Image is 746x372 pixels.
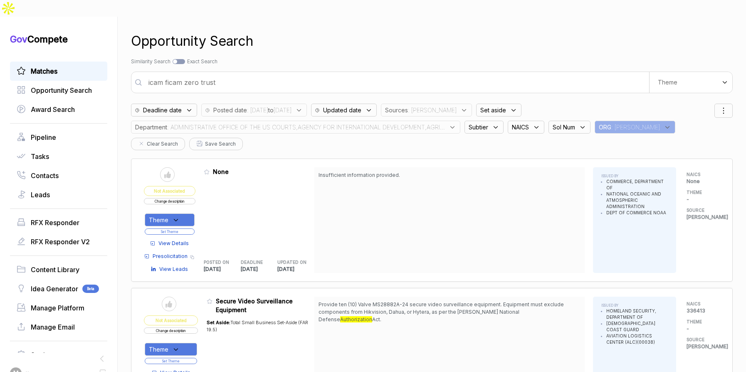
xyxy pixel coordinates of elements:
[31,104,75,114] span: Award Search
[611,123,660,131] span: : [PERSON_NAME]
[385,106,408,114] span: Sources
[135,123,167,131] span: Department
[145,228,195,235] button: Set Theme
[204,265,241,273] p: [DATE]
[17,151,101,161] a: Tasks
[207,320,230,325] span: Set Aside:
[17,104,101,114] a: Award Search
[31,132,56,142] span: Pipeline
[144,327,198,334] button: Change description
[241,265,278,273] p: [DATE]
[17,237,101,247] a: RFX Responder V2
[31,171,59,181] span: Contacts
[687,301,720,307] h5: NAICS
[658,79,677,86] span: Theme
[131,138,185,150] button: Clear Search
[147,140,178,148] span: Clear Search
[606,308,668,320] li: HOMELAND SECURITY, DEPARTMENT OF
[82,285,99,293] span: Beta
[17,190,101,200] a: Leads
[31,237,90,247] span: RFX Responder V2
[606,191,668,210] li: NATIONAL OCEANIC AND ATMOSPHERIC ADMINISTRATION
[268,107,274,114] b: to
[17,85,101,95] a: Opportunity Search
[145,358,197,364] button: Set Theme
[323,106,361,114] span: Updated date
[10,34,27,45] span: Gov
[187,58,217,64] span: Exact Search
[247,106,291,114] span: : [DATE] [DATE]
[207,320,308,332] span: Total Small Business Set-Aside (FAR 19.5)
[213,106,247,114] span: Posted date
[149,216,168,224] span: Theme
[31,85,92,95] span: Opportunity Search
[143,74,649,91] input: Enter a search term or larger passage of text (max 400 words) or search by ai powered theme
[606,333,668,345] li: AVIATION LOGISTICS CENTER (ALC)(00038)
[149,345,168,354] span: Theme
[17,171,101,181] a: Contacts
[17,265,101,275] a: Content Library
[687,325,720,332] p: -
[480,106,506,114] span: Set aside
[17,303,101,313] a: Manage Platform
[512,123,529,131] span: NAICS
[31,66,57,76] span: Matches
[144,186,195,196] span: Not Associated
[606,179,668,191] li: COMMERCE, DEPARTMENT OF
[687,337,720,343] h5: SOURCE
[31,322,75,332] span: Manage Email
[31,151,49,161] span: Tasks
[241,259,264,265] h5: DEADLINE
[31,218,79,228] span: RFX Responder
[601,174,668,179] h5: ISSUED BY
[143,106,182,114] span: Deadline date
[158,240,189,247] span: View Details
[606,210,668,216] li: DEPT OF COMMERCE NOAA
[687,189,720,196] h5: THEME
[31,190,50,200] span: Leads
[131,58,170,64] span: Similarity Search
[144,253,188,260] a: Presolicitation
[687,343,720,350] p: [PERSON_NAME]
[153,253,188,260] span: Presolicitation
[687,178,720,185] p: None
[17,218,101,228] a: RFX Responder
[319,301,564,322] span: Provide ten (10) Valve MS28882A-24 secure video surveillance equipment. Equipment must exclude co...
[687,213,720,221] p: [PERSON_NAME]
[10,33,107,45] h1: Compete
[189,138,243,150] button: Save Search
[17,132,101,142] a: Pipeline
[606,320,668,333] li: [DEMOGRAPHIC_DATA] COAST GUARD
[277,259,301,265] h5: UPDATED ON
[167,123,445,131] span: : ADMINISTRATIVE OFFICE OF THE US COURTS,AGENCY FOR INTERNATIONAL DEVELOPMENT,AGRI...
[31,350,56,360] span: Settings
[340,316,372,322] mark: Authorization
[687,207,720,213] h5: SOURCE
[687,319,720,325] h5: THEME
[144,198,195,204] button: Change description
[213,168,229,175] span: None
[205,140,236,148] span: Save Search
[601,303,668,308] h5: ISSUED BY
[17,322,101,332] a: Manage Email
[687,307,720,315] p: 336413
[204,259,227,265] h5: POSTED ON
[17,284,101,294] a: Idea GeneratorBeta
[17,350,101,360] a: Settings
[372,316,381,322] span: Act.
[144,315,198,325] span: Not Associated
[31,303,84,313] span: Manage Platform
[131,31,253,51] h1: Opportunity Search
[319,172,400,178] span: Insufficient information provided.
[31,265,79,275] span: Content Library
[469,123,488,131] span: Subtier
[159,265,188,273] span: View Leads
[553,123,575,131] span: Sol Num
[687,196,720,203] p: -
[408,106,457,114] span: : [PERSON_NAME]
[599,123,611,131] span: ORG
[17,66,101,76] a: Matches
[277,265,314,273] p: [DATE]
[31,284,78,294] span: Idea Generator
[687,171,720,178] h5: NAICS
